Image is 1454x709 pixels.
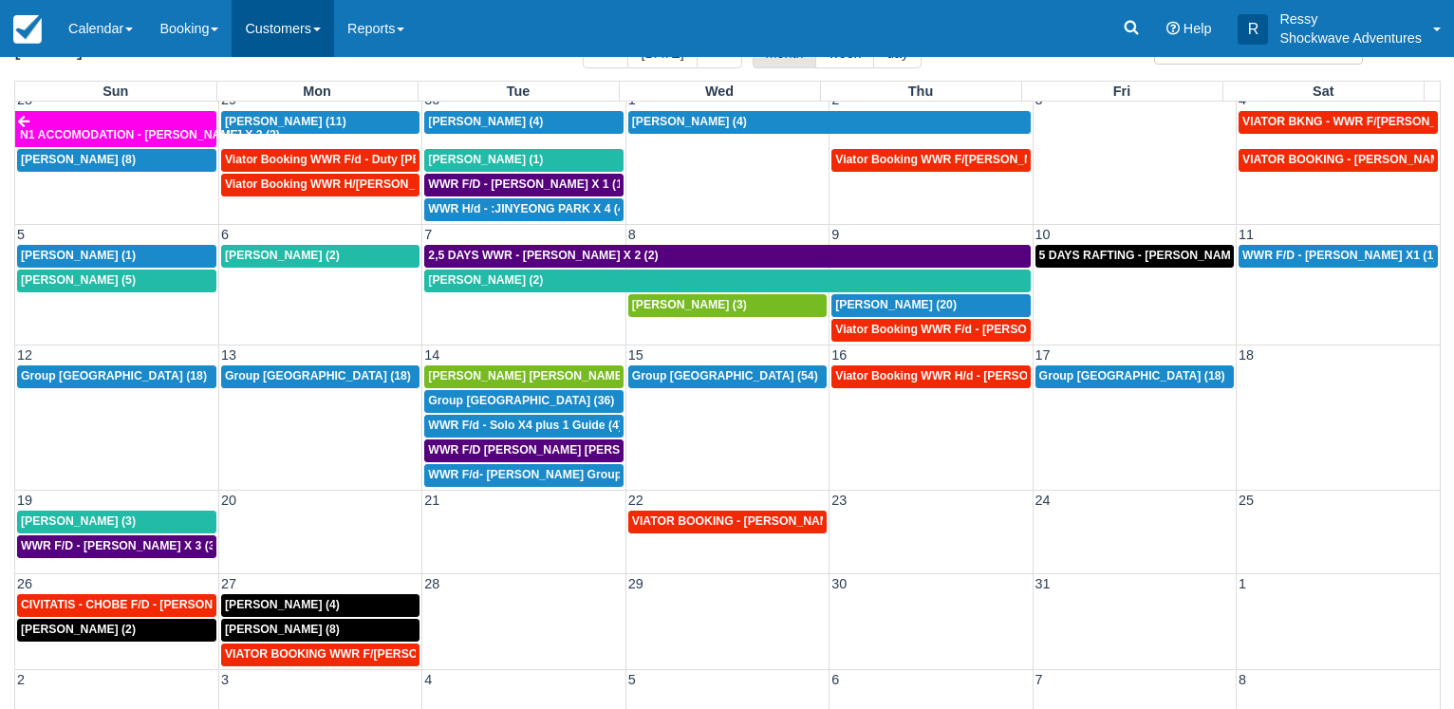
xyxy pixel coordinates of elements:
span: 3 [219,672,231,687]
span: 5 DAYS RAFTING - [PERSON_NAME] X 2 (4) [1039,249,1280,262]
a: Group [GEOGRAPHIC_DATA] (36) [424,390,623,413]
a: [PERSON_NAME] [PERSON_NAME] (2) [424,365,623,388]
button: day [873,36,922,68]
a: [PERSON_NAME] (2) [424,270,1030,292]
span: 27 [219,576,238,591]
a: WWR F/D - [PERSON_NAME] X 1 (1) [424,174,623,196]
span: [PERSON_NAME] (11) [225,115,346,128]
a: [PERSON_NAME] (3) [628,294,827,317]
span: 22 [626,493,645,508]
span: Sun [103,84,128,99]
span: [PERSON_NAME] (2) [225,249,340,262]
span: WWR H/d - :JINYEONG PARK X 4 (4) [428,202,627,215]
span: [PERSON_NAME] [PERSON_NAME] (2) [428,369,643,382]
span: 24 [1034,493,1053,508]
span: Help [1184,21,1212,36]
span: 25 [1237,493,1256,508]
span: 1 [1237,576,1248,591]
a: [PERSON_NAME] (4) [628,111,1031,134]
a: Group [GEOGRAPHIC_DATA] (18) [1035,365,1234,388]
a: [PERSON_NAME] (4) [424,111,623,134]
a: VIATOR BKNG - WWR F/[PERSON_NAME] 3 (3) [1239,111,1438,134]
span: [PERSON_NAME] (8) [21,153,136,166]
span: Viator Booking WWR H/[PERSON_NAME] x2 (3) [225,177,487,191]
span: 11 [1237,227,1256,242]
span: 9 [830,227,841,242]
button: week [815,36,874,68]
span: 13 [219,347,238,363]
span: WWR F/D - [PERSON_NAME] X 3 (3) [21,539,219,552]
span: 14 [422,347,441,363]
span: 15 [626,347,645,363]
i: Help [1166,22,1180,35]
a: WWR F/D [PERSON_NAME] [PERSON_NAME] GROVVE X2 (1) [424,439,623,462]
span: 31 [1034,576,1053,591]
span: N1 ACCOMODATION - [PERSON_NAME] X 2 (2) [20,128,280,141]
a: N1 ACCOMODATION - [PERSON_NAME] X 2 (2) [15,111,216,147]
span: 29 [626,576,645,591]
span: [PERSON_NAME] (1) [21,249,136,262]
span: WWR F/d - Solo X4 plus 1 Guide (4) [428,419,623,432]
span: VIATOR BOOKING - [PERSON_NAME] X2 (2) [632,514,876,528]
div: R [1238,14,1268,45]
a: 2,5 DAYS WWR - [PERSON_NAME] X 2 (2) [424,245,1030,268]
span: Mon [303,84,331,99]
a: WWR F/d - Solo X4 plus 1 Guide (4) [424,415,623,438]
span: Group [GEOGRAPHIC_DATA] (36) [428,394,614,407]
span: [PERSON_NAME] (3) [632,298,747,311]
span: Group [GEOGRAPHIC_DATA] (18) [225,369,411,382]
span: 26 [15,576,34,591]
span: [PERSON_NAME] (1) [428,153,543,166]
span: 2,5 DAYS WWR - [PERSON_NAME] X 2 (2) [428,249,658,262]
a: [PERSON_NAME] (8) [17,149,216,172]
a: WWR F/d- [PERSON_NAME] Group X 30 (30) [424,464,623,487]
a: [PERSON_NAME] (5) [17,270,216,292]
a: [PERSON_NAME] (20) [831,294,1030,317]
span: 30 [830,576,848,591]
span: 20 [219,493,238,508]
span: Fri [1113,84,1130,99]
span: 5 [626,672,638,687]
a: [PERSON_NAME] (2) [17,619,216,642]
span: Sat [1313,84,1333,99]
span: 5 [15,227,27,242]
span: 10 [1034,227,1053,242]
img: checkfront-main-nav-mini-logo.png [13,15,42,44]
span: [PERSON_NAME] (3) [21,514,136,528]
a: Viator Booking WWR H/d - [PERSON_NAME] X 4 (4) [831,365,1030,388]
span: 23 [830,493,848,508]
span: Viator Booking WWR F/d - [PERSON_NAME] [PERSON_NAME] X2 (2) [835,323,1215,336]
span: WWR F/D - [PERSON_NAME] X 1 (1) [428,177,626,191]
a: [PERSON_NAME] (1) [17,245,216,268]
a: [PERSON_NAME] (4) [221,594,419,617]
a: WWR F/D - [PERSON_NAME] X1 (1) [1239,245,1438,268]
a: CIVITATIS - CHOBE F/D - [PERSON_NAME] X 1 (1) [17,594,216,617]
span: Wed [705,84,734,99]
span: 28 [422,576,441,591]
a: WWR H/d - :JINYEONG PARK X 4 (4) [424,198,623,221]
span: WWR F/D [PERSON_NAME] [PERSON_NAME] GROVVE X2 (1) [428,443,770,457]
span: [PERSON_NAME] (8) [225,623,340,636]
span: [PERSON_NAME] (4) [632,115,747,128]
a: Group [GEOGRAPHIC_DATA] (18) [17,365,216,388]
span: Viator Booking WWR F/[PERSON_NAME] X 2 (2) [835,153,1100,166]
span: Tue [507,84,531,99]
span: 17 [1034,347,1053,363]
p: Ressy [1279,9,1422,28]
span: Group [GEOGRAPHIC_DATA] (18) [21,369,207,382]
span: Group [GEOGRAPHIC_DATA] (18) [1039,369,1225,382]
a: VIATOR BOOKING - [PERSON_NAME] 2 (2) [1239,149,1438,172]
a: Viator Booking WWR F/[PERSON_NAME] X 2 (2) [831,149,1030,172]
a: [PERSON_NAME] (1) [424,149,623,172]
span: WWR F/D - [PERSON_NAME] X1 (1) [1242,249,1437,262]
span: 16 [830,347,848,363]
a: [PERSON_NAME] (11) [221,111,419,134]
span: CIVITATIS - CHOBE F/D - [PERSON_NAME] X 1 (1) [21,598,295,611]
a: VIATOR BOOKING - [PERSON_NAME] X2 (2) [628,511,827,533]
span: [PERSON_NAME] (2) [428,273,543,287]
span: [PERSON_NAME] (2) [21,623,136,636]
a: VIATOR BOOKING WWR F/[PERSON_NAME] X1 (1) [221,644,419,666]
span: 7 [422,227,434,242]
span: WWR F/d- [PERSON_NAME] Group X 30 (30) [428,468,673,481]
span: Viator Booking WWR H/d - [PERSON_NAME] X 4 (4) [835,369,1119,382]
